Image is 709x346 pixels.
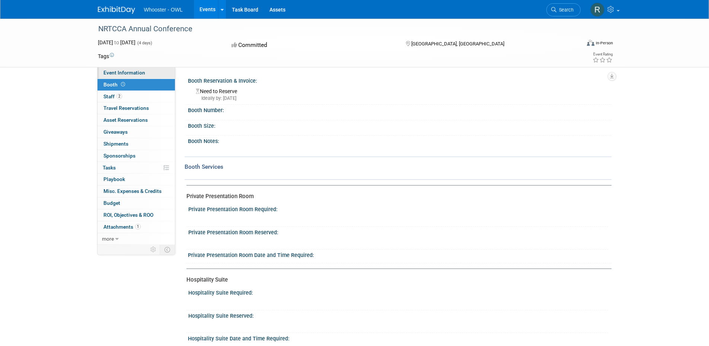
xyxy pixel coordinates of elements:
a: Playbook [98,174,175,185]
span: Misc. Expenses & Credits [103,188,162,194]
a: Budget [98,197,175,209]
a: more [98,233,175,245]
div: Event Rating [593,53,613,56]
div: Committed [229,39,394,52]
div: Private Presentation Room Required: [188,204,608,213]
span: Staff [103,93,122,99]
div: Private Presentation Room [186,193,606,200]
span: Shipments [103,141,128,147]
div: Booth Reservation & Invoice: [188,75,611,85]
a: Giveaways [98,126,175,138]
span: Asset Reservations [103,117,148,123]
td: Personalize Event Tab Strip [147,245,160,254]
div: Booth Number: [188,105,611,114]
img: Robert Dugan [590,3,604,17]
div: Event Format [537,39,613,50]
a: Event Information [98,67,175,79]
span: Booth not reserved yet [119,82,127,87]
div: Need to Reserve [194,86,606,102]
a: Shipments [98,138,175,150]
div: Hospitality Suite Date and Time Required: [188,333,611,342]
a: Misc. Expenses & Credits [98,185,175,197]
a: Attachments1 [98,221,175,233]
span: ROI, Objectives & ROO [103,212,153,218]
span: more [102,236,114,242]
span: Giveaways [103,129,128,135]
a: Travel Reservations [98,102,175,114]
a: Booth [98,79,175,91]
div: Ideally by: [DATE] [196,95,606,102]
div: Hospitality Suite [186,276,606,284]
div: Private Presentation Room Date and Time Required: [188,250,611,259]
span: Travel Reservations [103,105,149,111]
span: Sponsorships [103,153,135,159]
div: Booth Services [185,163,611,171]
div: NRTCCA Annual Conference [96,22,569,36]
div: Hospitality Suite Reserved: [188,310,608,320]
div: Private Presentation Room Reserved: [188,227,608,236]
span: Event Information [103,70,145,76]
a: Tasks [98,162,175,174]
div: Booth Notes: [188,136,611,145]
a: ROI, Objectives & ROO [98,209,175,221]
span: Whooster - OWL [144,7,183,13]
span: Search [556,7,574,13]
span: [GEOGRAPHIC_DATA], [GEOGRAPHIC_DATA] [411,41,504,47]
span: [DATE] [DATE] [98,39,135,45]
div: Booth Size: [188,120,611,130]
a: Sponsorships [98,150,175,162]
span: Booth [103,82,127,88]
div: Hospitality Suite Required: [188,287,608,296]
span: (4 days) [137,41,152,45]
td: Toggle Event Tabs [160,245,175,254]
span: Attachments [103,224,141,230]
span: Playbook [103,176,125,182]
span: to [113,39,120,45]
a: Search [546,3,581,16]
img: ExhibitDay [98,6,135,14]
div: In-Person [595,40,613,46]
span: 1 [135,224,141,229]
a: Asset Reservations [98,114,175,126]
a: Staff2 [98,91,175,102]
span: 2 [116,93,122,99]
td: Tags [98,53,114,60]
span: Budget [103,200,120,206]
span: Tasks [103,165,116,171]
img: Format-Inperson.png [587,40,594,46]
